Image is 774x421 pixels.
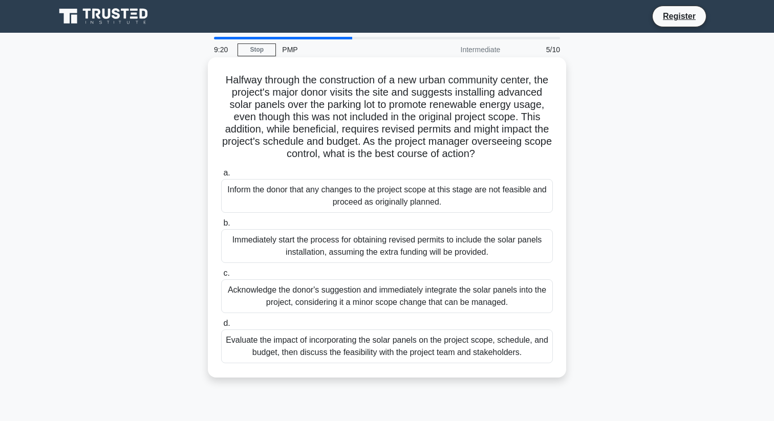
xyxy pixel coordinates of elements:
[657,10,702,23] a: Register
[223,319,230,327] span: d.
[221,329,553,363] div: Evaluate the impact of incorporating the solar panels on the project scope, schedule, and budget,...
[238,43,276,56] a: Stop
[223,269,229,277] span: c.
[276,39,417,60] div: PMP
[221,279,553,313] div: Acknowledge the donor's suggestion and immediately integrate the solar panels into the project, c...
[220,74,554,161] h5: Halfway through the construction of a new urban community center, the project's major donor visit...
[223,218,230,227] span: b.
[417,39,506,60] div: Intermediate
[221,179,553,213] div: Inform the donor that any changes to the project scope at this stage are not feasible and proceed...
[506,39,566,60] div: 5/10
[221,229,553,263] div: Immediately start the process for obtaining revised permits to include the solar panels installat...
[223,168,230,177] span: a.
[208,39,238,60] div: 9:20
